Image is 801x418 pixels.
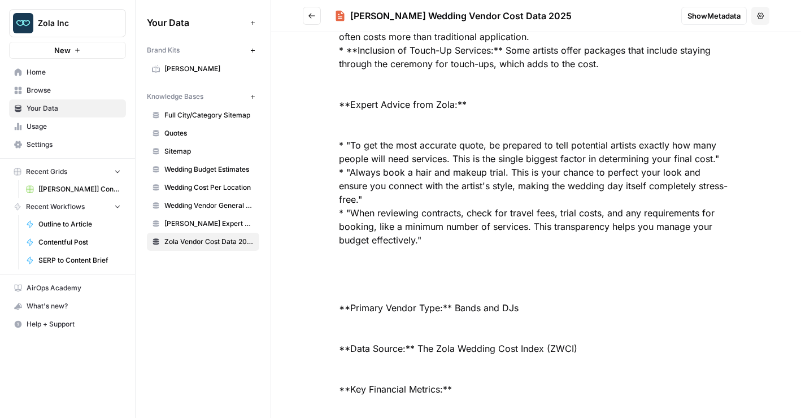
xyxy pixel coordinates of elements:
a: Outline to Article [21,215,126,233]
span: Wedding Cost Per Location [164,182,254,193]
a: Wedding Vendor General Sitemap [147,197,259,215]
span: SERP to Content Brief [38,255,121,265]
span: Wedding Vendor General Sitemap [164,201,254,211]
img: Zola Inc Logo [13,13,33,33]
span: Knowledge Bases [147,92,203,102]
a: Contentful Post [21,233,126,251]
a: AirOps Academy [9,279,126,297]
a: Home [9,63,126,81]
span: Recent Grids [26,167,67,177]
span: Usage [27,121,121,132]
span: Show Metadata [687,10,741,21]
span: Contentful Post [38,237,121,247]
a: [PERSON_NAME] [147,60,259,78]
a: Usage [9,117,126,136]
span: Help + Support [27,319,121,329]
span: [PERSON_NAME] [164,64,254,74]
span: Your Data [27,103,121,114]
span: [[PERSON_NAME]] Content Creation [38,184,121,194]
span: Settings [27,140,121,150]
button: Recent Workflows [9,198,126,215]
button: What's new? [9,297,126,315]
a: Browse [9,81,126,99]
span: Browse [27,85,121,95]
span: Outline to Article [38,219,121,229]
div: [PERSON_NAME] Wedding Vendor Cost Data 2025 [350,9,572,23]
span: Full City/Category Sitemap [164,110,254,120]
span: Quotes [164,128,254,138]
span: Recent Workflows [26,202,85,212]
span: Wedding Budget Estimates [164,164,254,175]
span: Sitemap [164,146,254,156]
div: What's new? [10,298,125,315]
button: Go back [303,7,321,25]
span: Brand Kits [147,45,180,55]
a: Full City/Category Sitemap [147,106,259,124]
a: Your Data [9,99,126,117]
a: SERP to Content Brief [21,251,126,269]
button: Help + Support [9,315,126,333]
span: Zola Inc [38,18,106,29]
a: [PERSON_NAME] Expert Advice Articles [147,215,259,233]
a: Quotes [147,124,259,142]
a: Sitemap [147,142,259,160]
span: Zola Vendor Cost Data 2025 [164,237,254,247]
button: ShowMetadata [681,7,747,25]
span: AirOps Academy [27,283,121,293]
button: Workspace: Zola Inc [9,9,126,37]
span: New [54,45,71,56]
a: Wedding Budget Estimates [147,160,259,178]
a: Wedding Cost Per Location [147,178,259,197]
span: Home [27,67,121,77]
a: [[PERSON_NAME]] Content Creation [21,180,126,198]
span: [PERSON_NAME] Expert Advice Articles [164,219,254,229]
a: Settings [9,136,126,154]
button: New [9,42,126,59]
a: Zola Vendor Cost Data 2025 [147,233,259,251]
span: Your Data [147,16,246,29]
button: Recent Grids [9,163,126,180]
